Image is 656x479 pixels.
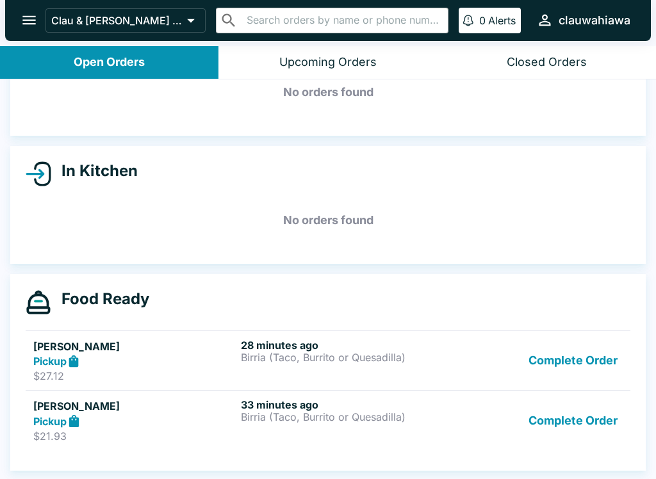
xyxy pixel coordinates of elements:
[45,8,206,33] button: Clau & [PERSON_NAME] Cocina - Wahiawa
[26,69,630,115] h5: No orders found
[33,339,236,354] h5: [PERSON_NAME]
[488,14,516,27] p: Alerts
[279,55,377,70] div: Upcoming Orders
[33,369,236,382] p: $27.12
[559,13,630,28] div: clauwahiawa
[26,197,630,243] h5: No orders found
[26,330,630,391] a: [PERSON_NAME]Pickup$27.1228 minutes agoBirria (Taco, Burrito or Quesadilla)Complete Order
[241,398,443,411] h6: 33 minutes ago
[26,390,630,450] a: [PERSON_NAME]Pickup$21.9333 minutes agoBirria (Taco, Burrito or Quesadilla)Complete Order
[51,14,182,27] p: Clau & [PERSON_NAME] Cocina - Wahiawa
[74,55,145,70] div: Open Orders
[523,339,623,383] button: Complete Order
[241,352,443,363] p: Birria (Taco, Burrito or Quesadilla)
[51,289,149,309] h4: Food Ready
[33,415,67,428] strong: Pickup
[241,339,443,352] h6: 28 minutes ago
[531,6,635,34] button: clauwahiawa
[51,161,138,181] h4: In Kitchen
[507,55,587,70] div: Closed Orders
[523,398,623,442] button: Complete Order
[33,398,236,414] h5: [PERSON_NAME]
[33,355,67,368] strong: Pickup
[13,4,45,37] button: open drawer
[243,12,443,29] input: Search orders by name or phone number
[241,411,443,423] p: Birria (Taco, Burrito or Quesadilla)
[479,14,486,27] p: 0
[33,430,236,442] p: $21.93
